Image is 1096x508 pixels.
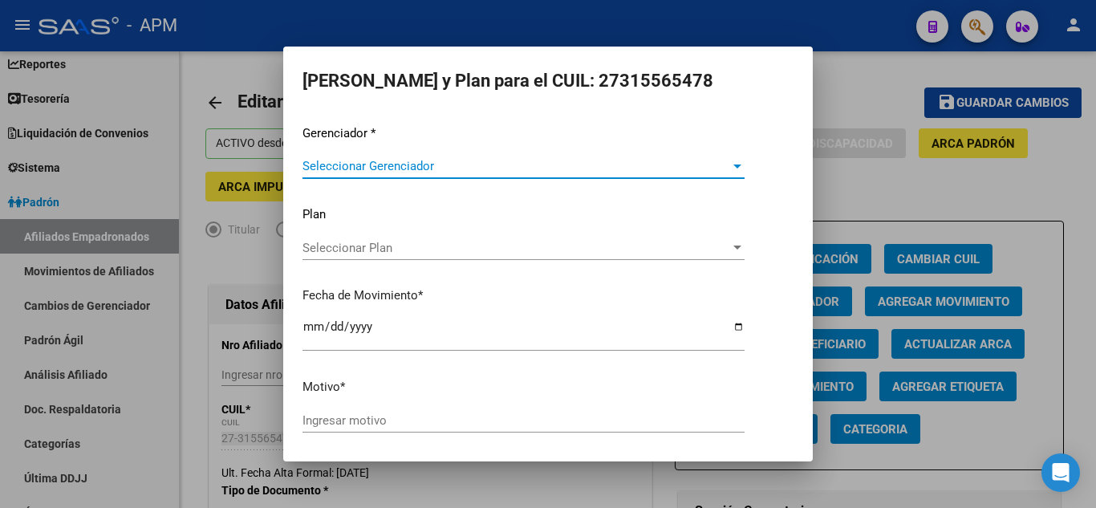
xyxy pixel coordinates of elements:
p: Plan [302,205,794,224]
p: Gerenciador * [302,124,794,143]
h2: [PERSON_NAME] y Plan para el CUIL: 27315565478 [302,66,794,96]
div: Open Intercom Messenger [1041,453,1080,492]
span: Seleccionar Plan [302,241,730,255]
p: Fecha de Movimiento [302,287,794,305]
span: Seleccionar Gerenciador [302,159,730,173]
p: Motivo [302,378,794,396]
